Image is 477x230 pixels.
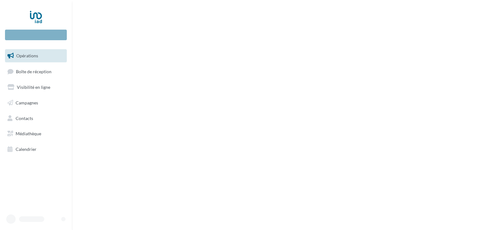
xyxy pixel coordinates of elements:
[4,143,68,156] a: Calendrier
[4,96,68,109] a: Campagnes
[16,115,33,121] span: Contacts
[4,127,68,140] a: Médiathèque
[4,49,68,62] a: Opérations
[16,100,38,105] span: Campagnes
[4,112,68,125] a: Contacts
[16,69,52,74] span: Boîte de réception
[17,84,50,90] span: Visibilité en ligne
[16,53,38,58] span: Opérations
[4,65,68,78] a: Boîte de réception
[16,131,41,136] span: Médiathèque
[4,81,68,94] a: Visibilité en ligne
[16,146,37,152] span: Calendrier
[5,30,67,40] div: Nouvelle campagne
